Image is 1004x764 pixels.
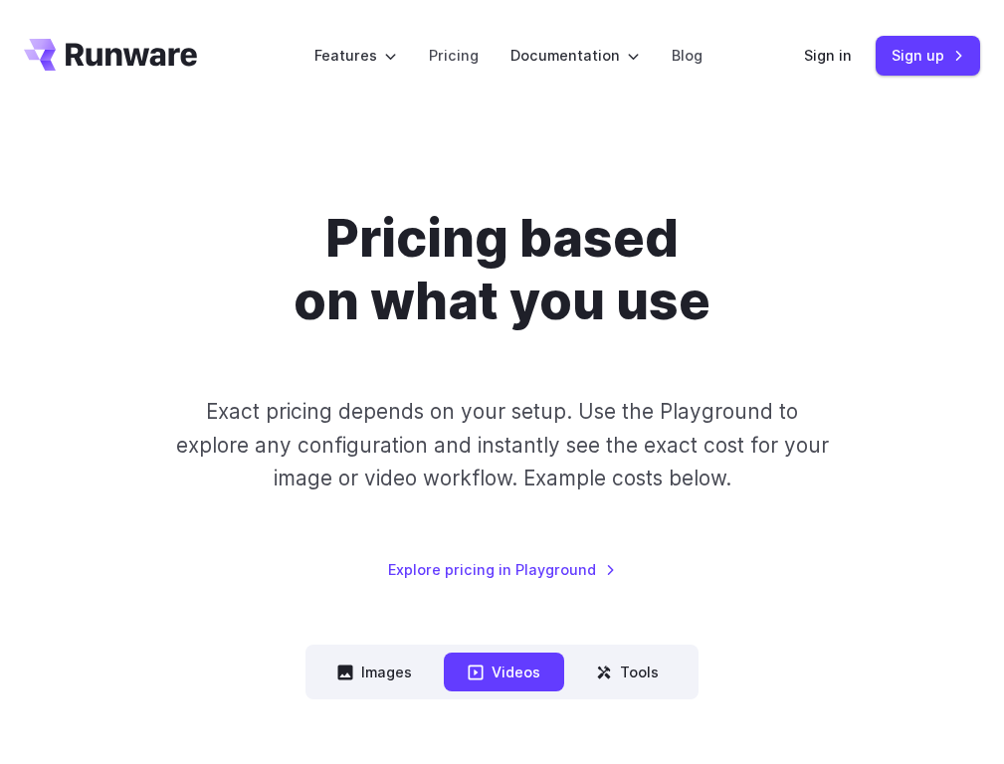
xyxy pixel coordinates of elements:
h1: Pricing based on what you use [119,207,885,331]
button: Images [313,653,436,691]
button: Videos [444,653,564,691]
label: Features [314,44,397,67]
a: Blog [672,44,703,67]
a: Explore pricing in Playground [388,558,616,581]
a: Sign in [804,44,852,67]
label: Documentation [510,44,640,67]
a: Go to / [24,39,197,71]
p: Exact pricing depends on your setup. Use the Playground to explore any configuration and instantl... [167,395,837,494]
button: Tools [572,653,683,691]
a: Pricing [429,44,479,67]
a: Sign up [876,36,980,75]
